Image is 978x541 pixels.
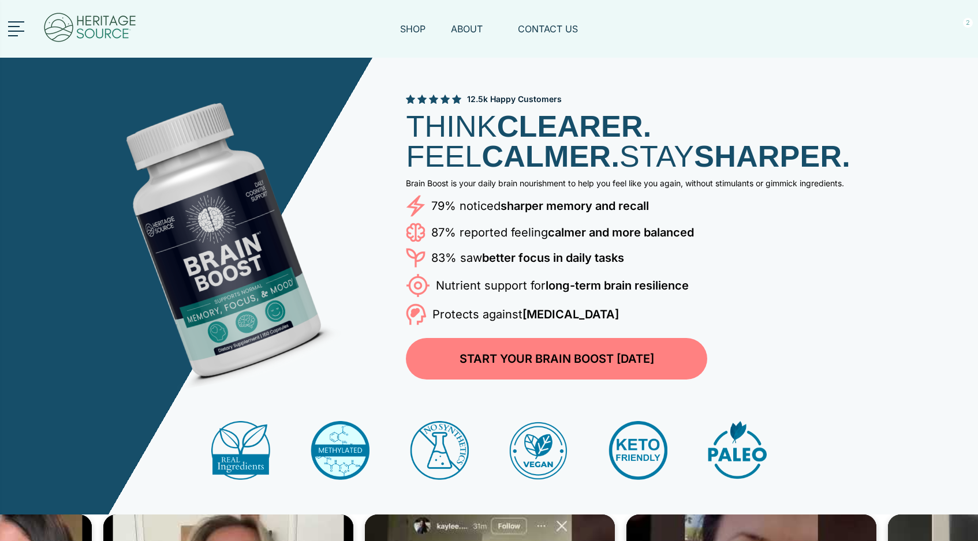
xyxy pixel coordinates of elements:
[451,22,492,49] a: ABOUT
[518,22,578,49] a: CONTACT US
[410,421,469,480] img: Vegan
[708,421,767,480] img: Paleo
[963,18,973,28] span: 2
[406,338,707,380] a: START YOUR BRAIN BOOST [DATE]
[509,421,568,480] img: Keto Friendly
[957,22,970,49] a: 2
[694,140,850,173] strong: SHARPER.
[546,279,689,292] strong: long-term brain resilience
[406,111,904,171] h1: THINK FEEL STAY
[522,307,619,321] strong: [MEDICAL_DATA]
[609,421,667,480] img: Paleo
[406,178,904,188] p: Brain Boost is your daily brain nourishment to help you feel like you again, without stimulants o...
[436,276,689,295] p: Nutrient support for
[51,69,386,403] img: Brain Boost Bottle
[481,140,619,173] strong: CALMER.
[482,251,624,265] strong: better focus in daily tasks
[548,226,694,239] strong: calmer and more balanced
[431,197,649,215] p: 79% noticed
[501,199,649,213] strong: sharper memory and recall
[431,223,694,242] p: 87% reported feeling
[400,22,425,49] a: SHOP
[311,421,369,480] img: Mental Health
[467,93,562,105] span: 12.5k Happy Customers
[431,249,624,267] p: 83% saw
[497,110,652,143] strong: CLEARER.
[211,421,270,480] img: All Ingredients
[432,305,619,324] p: Protects against
[43,6,137,52] img: Heritage Source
